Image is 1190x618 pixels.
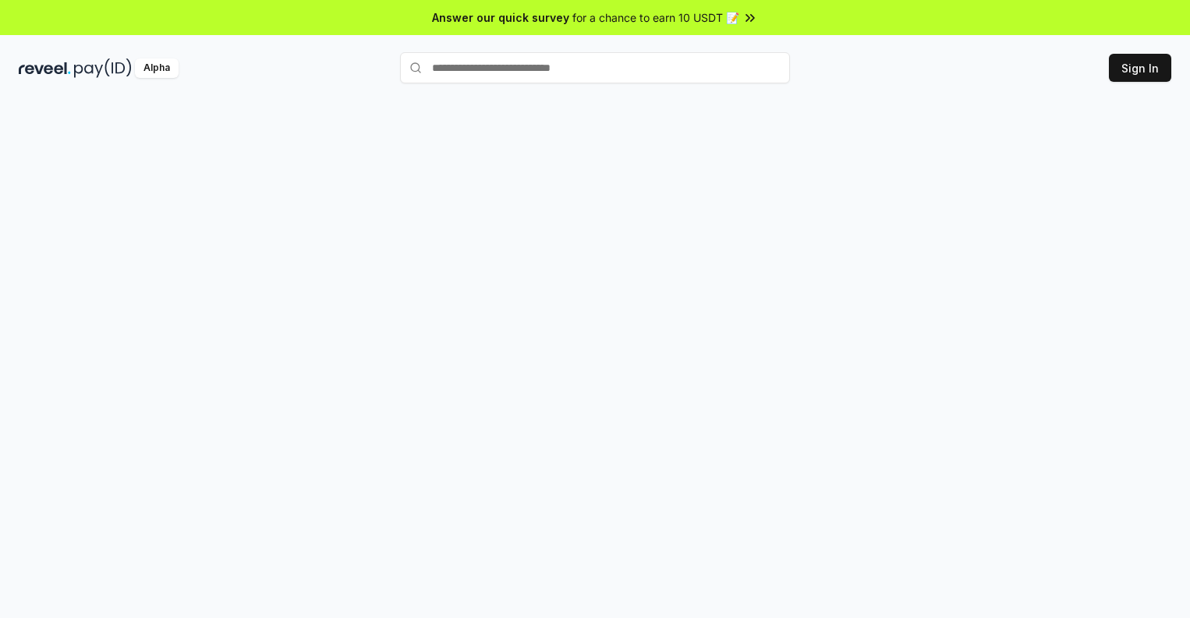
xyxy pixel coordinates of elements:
[432,9,569,26] span: Answer our quick survey
[135,58,179,78] div: Alpha
[19,58,71,78] img: reveel_dark
[74,58,132,78] img: pay_id
[572,9,739,26] span: for a chance to earn 10 USDT 📝
[1109,54,1171,82] button: Sign In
